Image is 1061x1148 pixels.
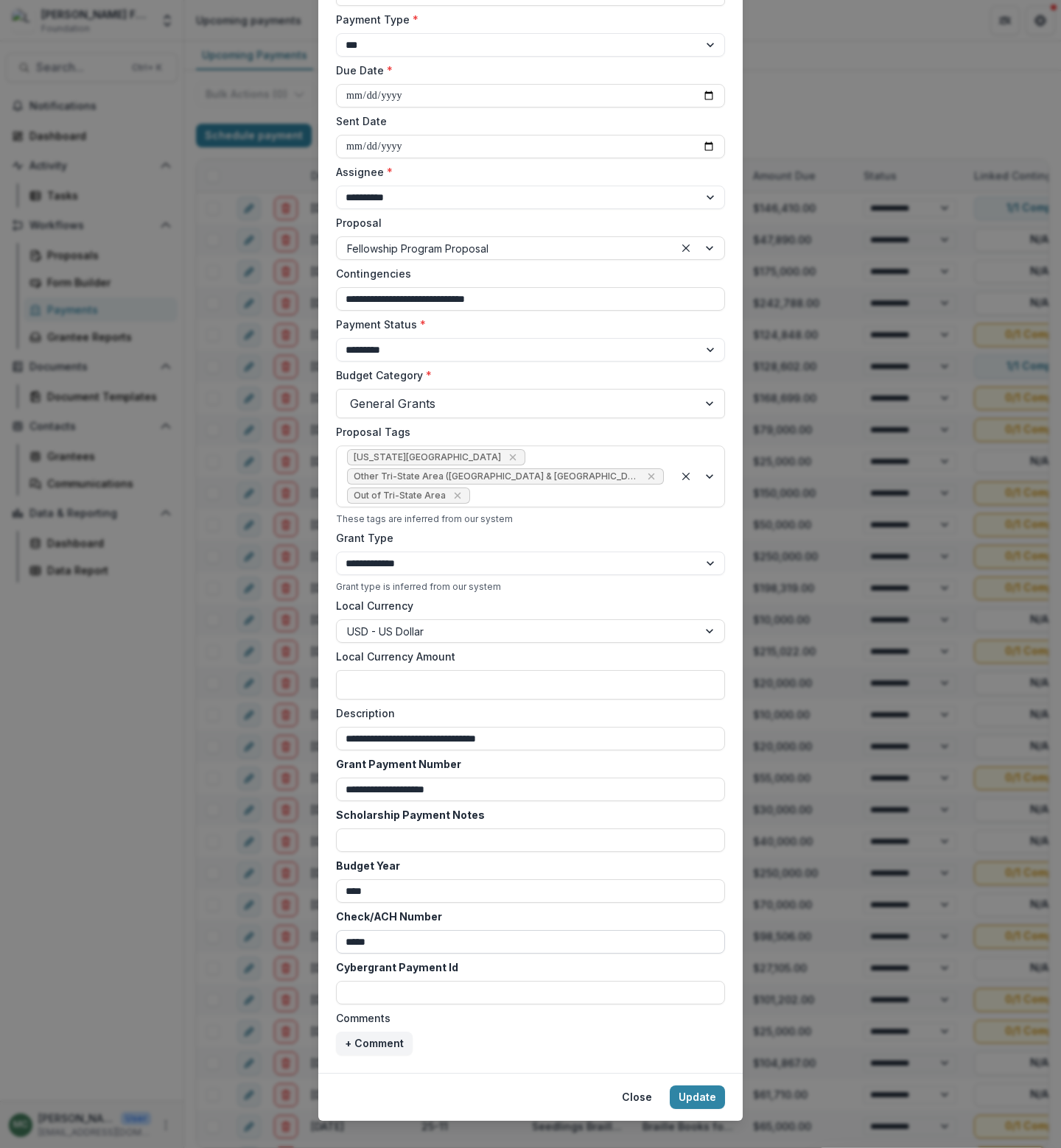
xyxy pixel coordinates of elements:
[336,807,716,823] label: Scholarship Payment Notes
[354,452,501,462] span: [US_STATE][GEOGRAPHIC_DATA]
[677,468,695,485] div: Clear selected options
[354,490,446,501] span: Out of Tri-State Area
[336,367,716,383] label: Budget Category
[336,113,716,129] label: Sent Date
[670,1085,725,1109] button: Update
[677,239,695,257] div: Clear selected options
[336,858,716,873] label: Budget Year
[336,215,716,230] label: Proposal
[613,1085,661,1109] button: Close
[336,756,716,772] label: Grant Payment Number
[336,424,716,440] label: Proposal Tags
[336,598,413,613] label: Local Currency
[505,450,520,465] div: Remove New York State
[336,266,716,281] label: Contingencies
[450,488,465,503] div: Remove Out of Tri-State Area
[336,581,725,592] div: Grant type is inferred from our system
[336,959,716,975] label: Cybergrant Payment Id
[336,513,725,524] div: These tags are inferred from our system
[354,471,640,482] span: Other Tri-State Area ([GEOGRAPHIC_DATA] & [GEOGRAPHIC_DATA])
[645,469,659,484] div: Remove Other Tri-State Area (CT & NJ)
[336,317,716,332] label: Payment Status
[336,705,716,721] label: Description
[336,12,716,27] label: Payment Type
[336,649,716,664] label: Local Currency Amount
[336,909,716,924] label: Check/ACH Number
[336,63,716,78] label: Due Date
[336,1032,413,1055] button: + Comment
[336,1010,716,1026] label: Comments
[336,530,716,546] label: Grant Type
[336,164,716,180] label: Assignee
